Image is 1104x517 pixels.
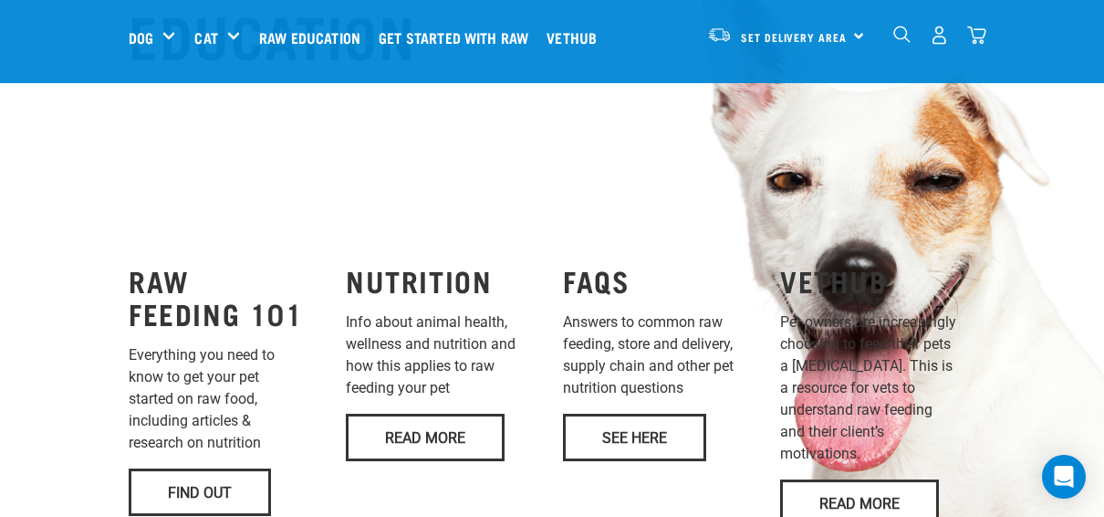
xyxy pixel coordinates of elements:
div: Open Intercom Messenger [1042,455,1086,499]
img: van-moving.png [707,26,732,43]
h3: VETHUB [780,264,975,297]
a: Raw Education [255,1,374,74]
h3: FAQS [563,264,758,297]
h3: NUTRITION [346,264,541,297]
p: Everything you need to know to get your pet started on raw food, including articles & research on... [129,344,324,454]
a: Read More [346,414,505,461]
a: Get started with Raw [374,1,542,74]
a: See Here [563,414,706,461]
p: Pet owners are increasingly choosing to feed their pets a [MEDICAL_DATA]. This is a resource for ... [780,311,975,465]
img: user.png [930,26,949,45]
h3: RAW FEEDING 101 [129,264,324,330]
p: Answers to common raw feeding, store and delivery, supply chain and other pet nutrition questions [563,311,758,399]
a: Cat [194,26,217,48]
img: home-icon@2x.png [967,26,986,45]
a: Vethub [542,1,610,74]
a: Find Out [129,469,271,516]
a: Dog [129,26,153,48]
img: home-icon-1@2x.png [893,26,911,43]
p: Info about animal health, wellness and nutrition and how this applies to raw feeding your pet [346,311,541,399]
span: Set Delivery Area [741,34,847,40]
